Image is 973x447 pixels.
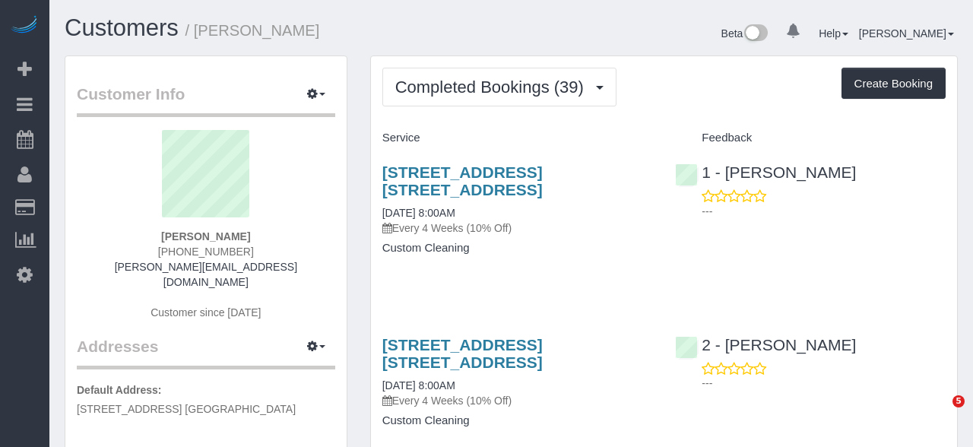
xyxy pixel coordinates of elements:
[382,414,653,427] h4: Custom Cleaning
[382,132,653,144] h4: Service
[702,376,946,391] p: ---
[819,27,848,40] a: Help
[382,393,653,408] p: Every 4 Weeks (10% Off)
[77,83,335,117] legend: Customer Info
[382,379,455,392] a: [DATE] 8:00AM
[675,336,856,353] a: 2 - [PERSON_NAME]
[721,27,769,40] a: Beta
[185,22,320,39] small: / [PERSON_NAME]
[841,68,946,100] button: Create Booking
[115,261,297,288] a: [PERSON_NAME][EMAIL_ADDRESS][DOMAIN_NAME]
[675,163,856,181] a: 1 - [PERSON_NAME]
[158,246,254,258] span: [PHONE_NUMBER]
[161,230,250,243] strong: [PERSON_NAME]
[859,27,954,40] a: [PERSON_NAME]
[77,382,162,398] label: Default Address:
[65,14,179,41] a: Customers
[382,68,616,106] button: Completed Bookings (39)
[151,306,261,319] span: Customer since [DATE]
[77,403,296,415] span: [STREET_ADDRESS] [GEOGRAPHIC_DATA]
[921,395,958,432] iframe: Intercom live chat
[702,204,946,219] p: ---
[382,336,543,371] a: [STREET_ADDRESS] [STREET_ADDRESS]
[382,207,455,219] a: [DATE] 8:00AM
[382,163,543,198] a: [STREET_ADDRESS] [STREET_ADDRESS]
[395,78,591,97] span: Completed Bookings (39)
[9,15,40,36] img: Automaid Logo
[382,242,653,255] h4: Custom Cleaning
[675,132,946,144] h4: Feedback
[743,24,768,44] img: New interface
[382,220,653,236] p: Every 4 Weeks (10% Off)
[952,395,965,407] span: 5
